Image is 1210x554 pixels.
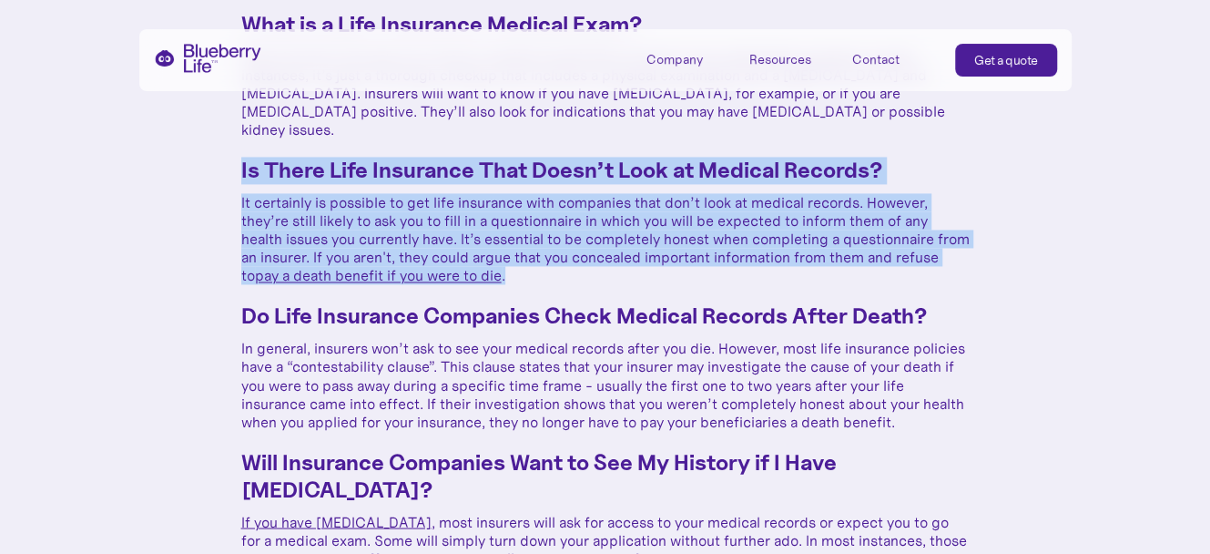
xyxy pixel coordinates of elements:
a: home [154,44,261,73]
div: Get a quote [974,51,1038,69]
div: Company [646,52,703,67]
h3: Is There Life Insurance That Doesn’t Look at Medical Records? [241,157,970,184]
p: In general, insurers won’t ask to see your medical records after you die. However, most life insu... [241,339,970,430]
a: pay a death benefit if you were to die [255,266,502,284]
a: Contact [852,44,934,74]
p: It certainly is possible to get life insurance with companies that don’t look at medical records.... [241,193,970,284]
a: Get a quote [955,44,1057,77]
div: Contact [852,52,900,67]
div: Resources [749,44,831,74]
p: Some insurers may ask you to have a medical examination as part of your application process. In m... [241,47,970,138]
h3: Do Life Insurance Companies Check Medical Records After Death? [241,303,970,330]
h3: What is a Life Insurance Medical Exam? [241,11,970,38]
h3: Will Insurance Companies Want to See My History if I Have [MEDICAL_DATA]? [241,448,970,503]
div: Resources [749,52,811,67]
a: If you have [MEDICAL_DATA] [241,512,432,530]
div: Company [646,44,728,74]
